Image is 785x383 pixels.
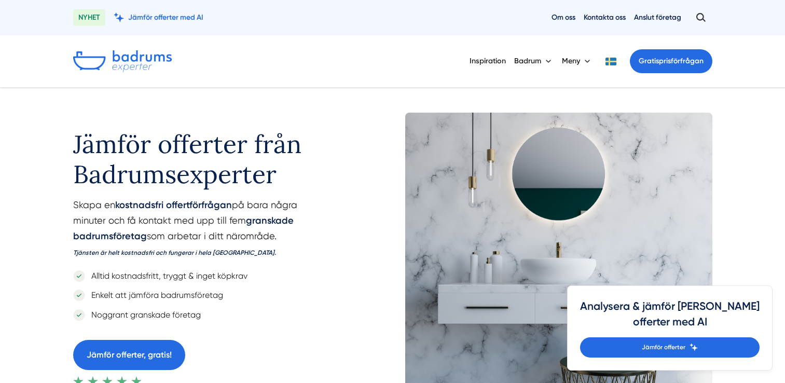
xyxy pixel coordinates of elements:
[514,48,554,75] button: Badrum
[580,337,760,358] a: Jämför offerter
[115,199,232,211] strong: kostnadsfri offertförfrågan
[470,48,506,74] a: Inspiration
[73,9,105,26] span: NYHET
[634,12,681,22] a: Anslut företag
[85,269,247,282] p: Alltid kostnadsfritt, tryggt & inget köpkrav
[642,343,685,352] span: Jämför offerter
[73,197,339,264] p: Skapa en på bara några minuter och få kontakt med upp till fem som arbetar i ditt närområde.
[73,340,185,370] a: Jämför offerter, gratis!
[639,57,659,65] span: Gratis
[114,12,203,22] a: Jämför offerter med AI
[580,298,760,337] h4: Analysera & jämför [PERSON_NAME] offerter med AI
[630,49,712,73] a: Gratisprisförfrågan
[562,48,593,75] button: Meny
[73,50,172,72] img: Badrumsexperter.se logotyp
[584,12,626,22] a: Kontakta oss
[552,12,575,22] a: Om oss
[73,113,339,197] h1: Jämför offerter från Badrumsexperter
[73,249,276,256] i: Tjänsten är helt kostnadsfri och fungerar i hela [GEOGRAPHIC_DATA].
[128,12,203,22] span: Jämför offerter med AI
[85,289,223,302] p: Enkelt att jämföra badrumsföretag
[85,308,201,321] p: Noggrant granskade företag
